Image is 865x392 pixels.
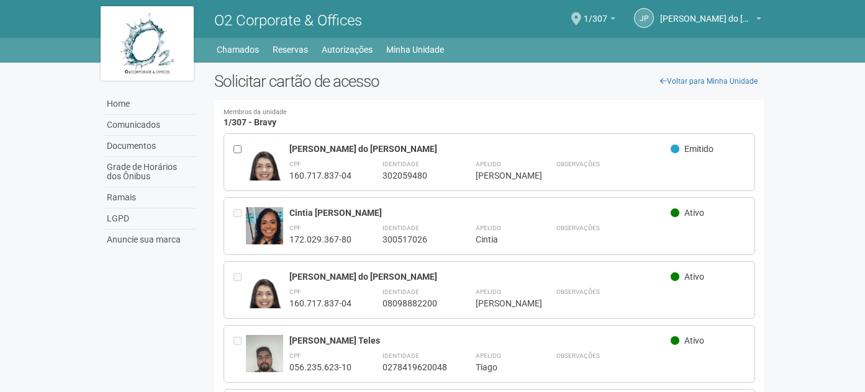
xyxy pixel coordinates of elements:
div: Cintia [476,234,525,245]
div: 160.717.837-04 [289,170,351,181]
div: Entre em contato com a Aministração para solicitar o cancelamento ou 2a via [233,335,246,373]
strong: Apelido [476,352,501,359]
a: LGPD [104,208,196,229]
strong: Apelido [476,225,501,231]
div: Entre em contato com a Aministração para solicitar o cancelamento ou 2a via [233,271,246,309]
a: Minha Unidade [386,41,444,58]
a: [PERSON_NAME] do [PERSON_NAME] [660,16,761,25]
img: user.jpg [246,143,283,194]
div: Entre em contato com a Aministração para solicitar o cancelamento ou 2a via [233,207,246,245]
strong: CPF [289,352,301,359]
a: Chamados [217,41,259,58]
div: 160.717.837-04 [289,298,351,309]
a: 1/307 [584,16,615,25]
a: Autorizações [322,41,373,58]
div: 172.029.367-80 [289,234,351,245]
a: Home [104,94,196,115]
strong: CPF [289,225,301,231]
a: Documentos [104,136,196,157]
strong: Observações [556,161,600,167]
img: logo.jpg [101,6,194,81]
strong: Identidade [383,352,419,359]
span: Ativo [684,272,704,282]
strong: Identidade [383,161,419,167]
div: 0278419620048 [383,362,445,373]
div: [PERSON_NAME] do [PERSON_NAME] [289,143,671,154]
a: Reservas [273,41,308,58]
img: user.jpg [246,207,283,251]
strong: CPF [289,161,301,167]
div: [PERSON_NAME] Teles [289,335,671,346]
div: Cintia [PERSON_NAME] [289,207,671,218]
span: João Pedro do Nascimento [660,2,753,24]
a: Voltar para Minha Unidade [653,72,764,91]
span: 1/307 [584,2,607,24]
span: Ativo [684,336,704,345]
strong: Identidade [383,288,419,295]
a: Comunicados [104,115,196,136]
div: [PERSON_NAME] [476,170,525,181]
strong: Apelido [476,161,501,167]
div: 056.235.623-10 [289,362,351,373]
strong: Observações [556,225,600,231]
strong: Apelido [476,288,501,295]
div: 300517026 [383,234,445,245]
a: Anuncie sua marca [104,229,196,250]
img: user.jpg [246,335,283,385]
div: 08098882200 [383,298,445,309]
strong: Identidade [383,225,419,231]
div: 302059480 [383,170,445,181]
h2: Solicitar cartão de acesso [214,72,765,91]
div: [PERSON_NAME] [476,298,525,309]
div: [PERSON_NAME] do [PERSON_NAME] [289,271,671,282]
span: Ativo [684,208,704,218]
strong: Observações [556,352,600,359]
strong: Observações [556,288,600,295]
h4: 1/307 - Bravy [224,109,756,127]
span: Emitido [684,144,713,154]
img: user.jpg [246,271,283,322]
span: O2 Corporate & Offices [214,12,362,29]
small: Membros da unidade [224,109,756,116]
a: Ramais [104,187,196,208]
a: Grade de Horários dos Ônibus [104,157,196,187]
div: Tiago [476,362,525,373]
a: JP [634,8,654,28]
strong: CPF [289,288,301,295]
